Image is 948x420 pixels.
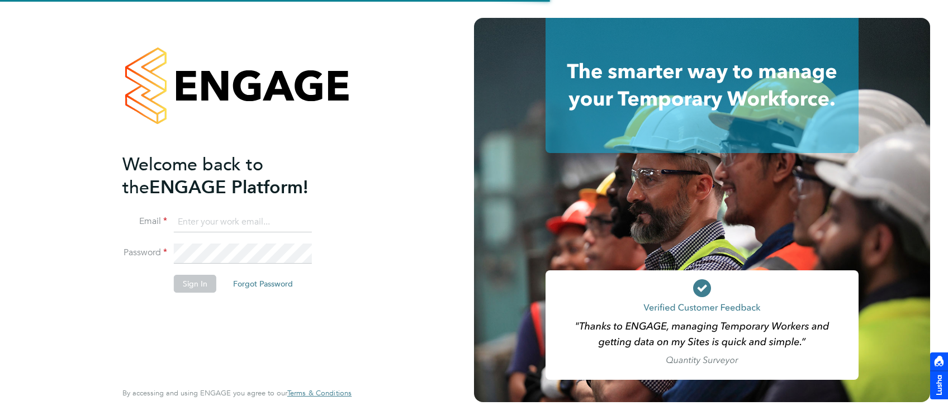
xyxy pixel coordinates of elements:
[224,275,302,293] button: Forgot Password
[122,247,167,259] label: Password
[174,212,312,232] input: Enter your work email...
[122,216,167,227] label: Email
[122,388,352,398] span: By accessing and using ENGAGE you agree to our
[174,275,216,293] button: Sign In
[122,154,263,198] span: Welcome back to the
[287,388,352,398] span: Terms & Conditions
[122,153,340,199] h2: ENGAGE Platform!
[287,389,352,398] a: Terms & Conditions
